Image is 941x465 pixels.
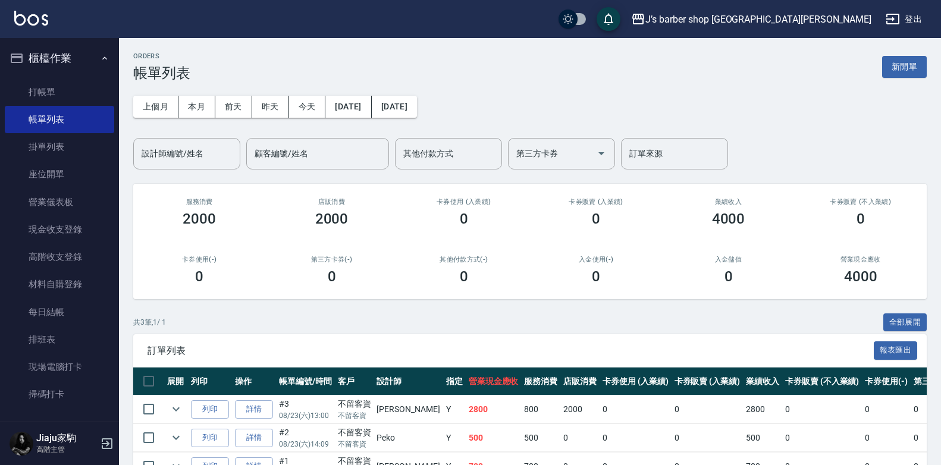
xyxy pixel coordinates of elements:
[672,424,744,452] td: 0
[232,367,276,395] th: 操作
[338,398,371,410] div: 不留客資
[862,367,911,395] th: 卡券使用(-)
[374,395,443,423] td: [PERSON_NAME]
[412,256,516,263] h2: 其他付款方式(-)
[5,413,114,444] button: 預約管理
[133,52,190,60] h2: ORDERS
[874,341,918,360] button: 報表匯出
[443,424,466,452] td: Y
[167,400,185,418] button: expand row
[521,367,560,395] th: 服務消費
[443,395,466,423] td: Y
[782,367,862,395] th: 卡券販賣 (不入業績)
[148,256,251,263] h2: 卡券使用(-)
[5,78,114,106] a: 打帳單
[280,198,383,206] h2: 店販消費
[5,43,114,74] button: 櫃檯作業
[5,188,114,216] a: 營業儀表板
[372,96,417,118] button: [DATE]
[809,198,912,206] h2: 卡券販賣 (不入業績)
[862,424,911,452] td: 0
[328,268,336,285] h3: 0
[600,424,672,452] td: 0
[743,367,782,395] th: 業績收入
[5,133,114,161] a: 掛單列表
[5,161,114,188] a: 座位開單
[883,313,927,332] button: 全部展開
[279,439,332,450] p: 08/23 (六) 14:09
[592,268,600,285] h3: 0
[862,395,911,423] td: 0
[881,8,927,30] button: 登出
[782,395,862,423] td: 0
[195,268,203,285] h3: 0
[148,198,251,206] h3: 服務消費
[5,326,114,353] a: 排班表
[5,299,114,326] a: 每日結帳
[325,96,371,118] button: [DATE]
[235,429,273,447] a: 詳情
[5,353,114,381] a: 現場電腦打卡
[289,96,326,118] button: 今天
[188,367,232,395] th: 列印
[338,439,371,450] p: 不留客資
[626,7,876,32] button: J’s barber shop [GEOGRAPHIC_DATA][PERSON_NAME]
[335,367,374,395] th: 客戶
[782,424,862,452] td: 0
[874,344,918,356] a: 報表匯出
[36,432,97,444] h5: Jiaju家駒
[10,432,33,455] img: Person
[466,424,522,452] td: 500
[560,367,600,395] th: 店販消費
[276,424,335,452] td: #2
[5,243,114,271] a: 高階收支登錄
[5,106,114,133] a: 帳單列表
[191,429,229,447] button: 列印
[178,96,215,118] button: 本月
[5,381,114,408] a: 掃碼打卡
[743,395,782,423] td: 2800
[252,96,289,118] button: 昨天
[882,56,927,78] button: 新開單
[882,61,927,72] a: 新開單
[844,268,877,285] h3: 4000
[191,400,229,419] button: 列印
[466,367,522,395] th: 營業現金應收
[133,96,178,118] button: 上個月
[600,395,672,423] td: 0
[315,210,349,227] h3: 2000
[521,424,560,452] td: 500
[5,271,114,298] a: 材料自購登錄
[167,429,185,447] button: expand row
[672,367,744,395] th: 卡券販賣 (入業績)
[148,345,874,357] span: 訂單列表
[133,317,166,328] p: 共 3 筆, 1 / 1
[460,210,468,227] h3: 0
[338,410,371,421] p: 不留客資
[338,426,371,439] div: 不留客資
[36,444,97,455] p: 高階主管
[280,256,383,263] h2: 第三方卡券(-)
[597,7,620,31] button: save
[560,395,600,423] td: 2000
[460,268,468,285] h3: 0
[544,198,648,206] h2: 卡券販賣 (入業績)
[412,198,516,206] h2: 卡券使用 (入業績)
[374,367,443,395] th: 設計師
[443,367,466,395] th: 指定
[521,395,560,423] td: 800
[600,367,672,395] th: 卡券使用 (入業績)
[276,395,335,423] td: #3
[133,65,190,81] h3: 帳單列表
[276,367,335,395] th: 帳單編號/時間
[235,400,273,419] a: 詳情
[592,210,600,227] h3: 0
[544,256,648,263] h2: 入金使用(-)
[14,11,48,26] img: Logo
[560,424,600,452] td: 0
[857,210,865,227] h3: 0
[164,367,188,395] th: 展開
[809,256,912,263] h2: 營業現金應收
[592,144,611,163] button: Open
[5,216,114,243] a: 現金收支登錄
